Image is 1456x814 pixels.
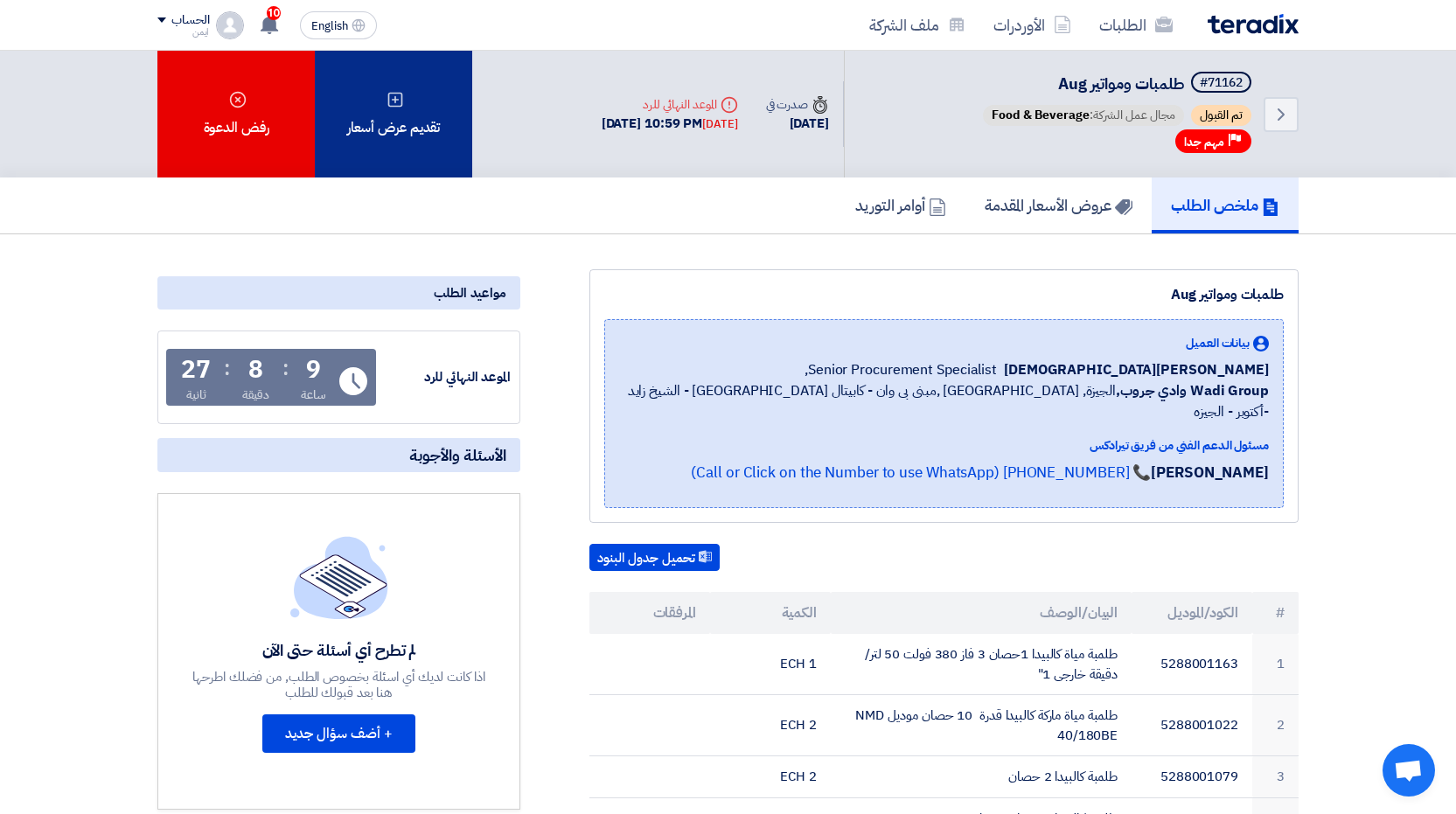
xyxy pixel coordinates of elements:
[589,544,720,572] button: تحميل جدول البنود
[805,359,997,380] span: Senior Procurement Specialist,
[710,592,831,634] th: الكمية
[290,536,388,618] img: empty_state_list.svg
[855,195,946,215] h5: أوامر التوريد
[855,4,979,45] a: ملف الشركة
[1152,177,1299,233] a: ملخص الطلب
[262,714,415,753] button: + أضف سؤال جديد
[157,27,209,37] div: ايمن
[766,114,829,134] div: [DATE]
[380,367,511,387] div: الموعد النهائي للرد
[836,177,965,233] a: أوامر التوريد
[186,386,206,404] div: ثانية
[1252,756,1299,798] td: 3
[602,95,738,114] div: الموعد النهائي للرد
[710,756,831,798] td: 2 ECH
[181,358,211,382] div: 27
[766,95,829,114] div: صدرت في
[983,105,1184,126] span: مجال عمل الشركة:
[1085,4,1187,45] a: الطلبات
[191,669,488,700] div: اذا كانت لديك أي اسئلة بخصوص الطلب, من فضلك اطرحها هنا بعد قبولك للطلب
[157,276,520,310] div: مواعيد الطلب
[1132,634,1252,695] td: 5288001163
[1191,105,1251,126] span: تم القبول
[1383,744,1435,797] a: دردشة مفتوحة
[979,4,1085,45] a: الأوردرات
[1132,756,1252,798] td: 5288001079
[965,177,1152,233] a: عروض الأسعار المقدمة
[831,695,1132,756] td: طلمبة مياة ماركة كالبيدا قدرة 10 حصان موديل NMD 40/180BE
[300,11,377,39] button: English
[1058,72,1184,95] span: طلمبات ومواتير Aug
[619,380,1269,422] span: الجيزة, [GEOGRAPHIC_DATA] ,مبنى بى وان - كابيتال [GEOGRAPHIC_DATA] - الشيخ زايد -أكتوبر - الجيزه
[1200,77,1243,89] div: #71162
[691,462,1151,484] a: 📞 [PHONE_NUMBER] (Call or Click on the Number to use WhatsApp)
[831,756,1132,798] td: طلمبة كالبيدا 2 حصان
[171,13,209,28] div: الحساب
[992,106,1090,124] span: Food & Beverage
[589,592,710,634] th: المرفقات
[985,195,1132,215] h5: عروض الأسعار المقدمة
[301,386,326,404] div: ساعة
[602,114,738,134] div: [DATE] 10:59 PM
[604,284,1284,305] div: طلمبات ومواتير Aug
[831,592,1132,634] th: البيان/الوصف
[619,436,1269,455] div: مسئول الدعم الفني من فريق تيرادكس
[1132,695,1252,756] td: 5288001022
[1151,462,1269,484] strong: [PERSON_NAME]
[1252,695,1299,756] td: 2
[315,51,472,177] div: تقديم عرض أسعار
[710,634,831,695] td: 1 ECH
[1116,380,1269,401] b: Wadi Group وادي جروب,
[242,386,269,404] div: دقيقة
[1184,134,1224,150] span: مهم جدا
[409,445,506,465] span: الأسئلة والأجوبة
[267,6,281,20] span: 10
[1186,334,1250,352] span: بيانات العميل
[1252,592,1299,634] th: #
[282,352,289,384] div: :
[1208,14,1299,34] img: Teradix logo
[248,358,263,382] div: 8
[1132,592,1252,634] th: الكود/الموديل
[191,640,488,660] div: لم تطرح أي أسئلة حتى الآن
[1171,195,1279,215] h5: ملخص الطلب
[306,358,321,382] div: 9
[979,72,1255,96] h5: طلمبات ومواتير Aug
[710,695,831,756] td: 2 ECH
[224,352,230,384] div: :
[1252,634,1299,695] td: 1
[702,115,737,133] div: [DATE]
[216,11,244,39] img: profile_test.png
[311,20,348,32] span: English
[831,634,1132,695] td: طلمبة مياة كالبيدا 1حصان 3 فاز 380 فولت 50 لتر/دقيقة خارجى 1"
[1004,359,1269,380] span: [PERSON_NAME][DEMOGRAPHIC_DATA]
[157,51,315,177] div: رفض الدعوة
